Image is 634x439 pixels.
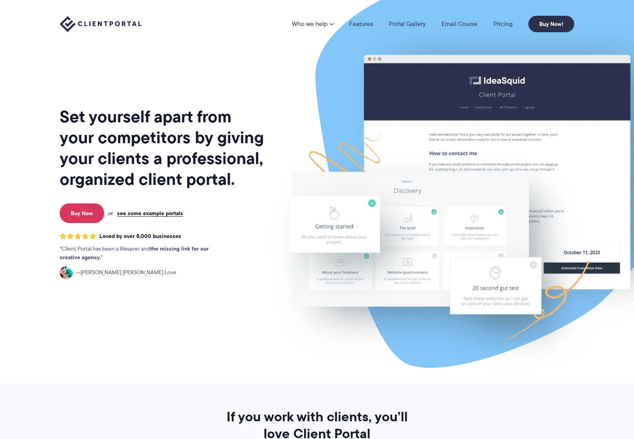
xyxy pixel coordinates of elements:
[292,21,333,27] a: Who we help
[60,244,209,262] strong: the missing link for our creative agency
[442,21,478,27] a: Email Course
[76,268,176,277] span: [PERSON_NAME] [PERSON_NAME] Love
[99,233,181,240] span: Loved by over 8,000 businesses
[528,16,574,32] a: Buy Now!
[60,203,104,223] a: Buy Now
[349,21,373,27] a: Features
[389,21,426,27] a: Portal Gallery
[108,210,113,217] span: or
[60,106,266,190] h1: Set yourself apart from your competitors by giving your clients a professional, organized client ...
[60,245,225,262] p: Client Portal has been a lifesaver and .
[493,21,513,27] a: Pricing
[117,210,183,217] a: see some example portals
